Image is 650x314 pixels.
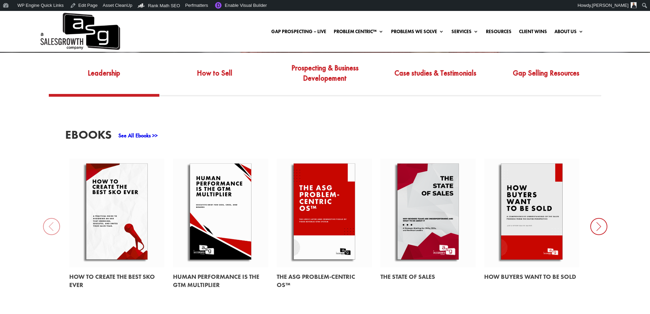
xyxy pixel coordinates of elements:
img: tab_domain_overview_orange.svg [18,43,24,49]
div: Domain Overview [26,44,61,48]
img: ASG Co. Logo [39,11,120,52]
div: Domain: [DOMAIN_NAME] [18,18,75,23]
a: How to Sell [159,62,270,94]
span: [PERSON_NAME] [592,3,629,8]
img: tab_keywords_by_traffic_grey.svg [68,43,73,49]
a: Case studies & Testimonials [380,62,491,94]
a: Leadership [49,62,159,94]
img: website_grey.svg [11,18,16,23]
a: Prospecting & Business Developement [270,62,380,94]
a: Gap Prospecting – LIVE [271,29,326,37]
a: Client Wins [519,29,547,37]
a: A Sales Growth Company Logo [39,11,120,52]
div: v 4.0.25 [19,11,33,16]
span: Rank Math SEO [148,3,180,8]
a: Services [451,29,478,37]
a: Problems We Solve [391,29,444,37]
a: Problem Centric™ [334,29,384,37]
div: Keywords by Traffic [75,44,115,48]
img: logo_orange.svg [11,11,16,16]
a: Gap Selling Resources [491,62,601,94]
a: See All Ebooks >> [118,132,158,139]
a: Resources [486,29,511,37]
h3: EBooks [65,129,112,144]
a: About Us [554,29,583,37]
